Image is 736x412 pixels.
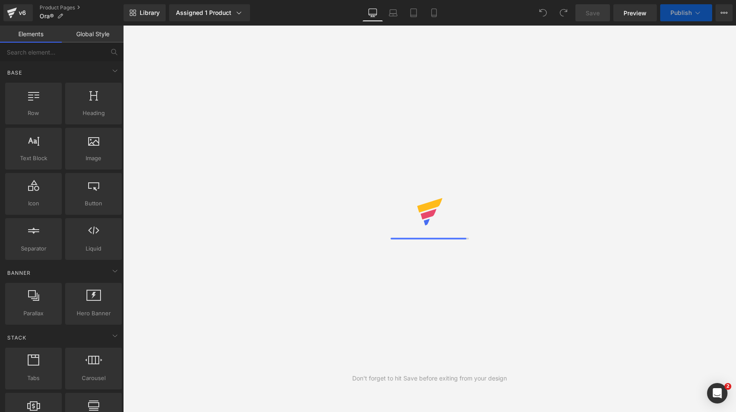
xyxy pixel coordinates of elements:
button: Redo [555,4,572,21]
button: More [716,4,733,21]
span: Button [68,199,119,208]
span: Tabs [8,374,59,383]
span: Carousel [68,374,119,383]
a: Product Pages [40,4,124,11]
a: New Library [124,4,166,21]
span: Stack [6,334,27,342]
span: Banner [6,269,32,277]
span: Separator [8,244,59,253]
span: Ora® [40,13,54,20]
span: Heading [68,109,119,118]
button: Publish [660,4,712,21]
span: Liquid [68,244,119,253]
iframe: Intercom live chat [707,383,727,403]
a: Global Style [62,26,124,43]
span: Save [586,9,600,17]
div: v6 [17,7,28,18]
span: Hero Banner [68,309,119,318]
a: v6 [3,4,33,21]
span: Image [68,154,119,163]
span: Row [8,109,59,118]
a: Laptop [383,4,403,21]
a: Mobile [424,4,444,21]
a: Tablet [403,4,424,21]
button: Undo [535,4,552,21]
a: Preview [613,4,657,21]
div: Don't forget to hit Save before exiting from your design [352,374,507,383]
span: Base [6,69,23,77]
span: Preview [624,9,647,17]
span: Library [140,9,160,17]
span: Icon [8,199,59,208]
a: Desktop [362,4,383,21]
span: Text Block [8,154,59,163]
div: Assigned 1 Product [176,9,243,17]
span: Parallax [8,309,59,318]
span: Publish [670,9,692,16]
span: 2 [724,383,731,390]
